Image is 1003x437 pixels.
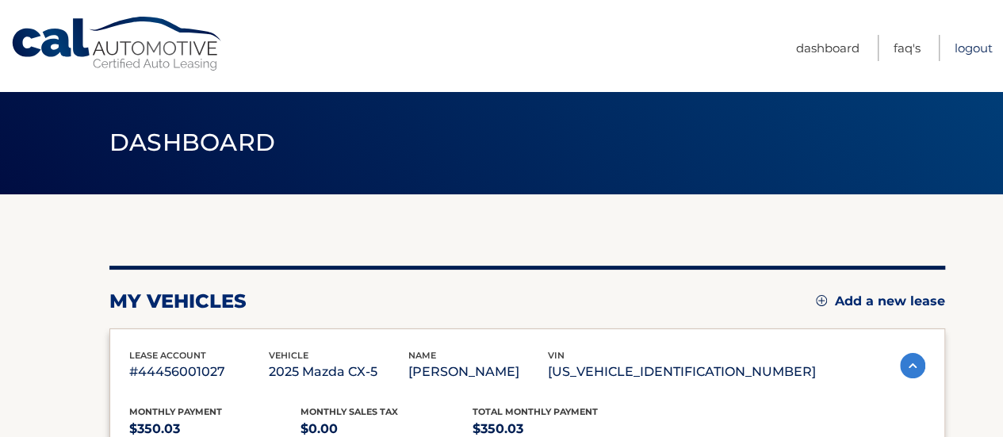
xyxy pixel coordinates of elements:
span: Dashboard [109,128,276,157]
p: [US_VEHICLE_IDENTIFICATION_NUMBER] [548,361,816,383]
h2: my vehicles [109,289,247,313]
a: FAQ's [894,35,921,61]
span: lease account [129,350,206,361]
span: vehicle [269,350,308,361]
span: Total Monthly Payment [473,406,598,417]
span: Monthly Payment [129,406,222,417]
span: vin [548,350,565,361]
p: [PERSON_NAME] [408,361,548,383]
img: accordion-active.svg [900,353,925,378]
a: Add a new lease [816,293,945,309]
p: #44456001027 [129,361,269,383]
a: Logout [955,35,993,61]
span: name [408,350,436,361]
p: 2025 Mazda CX-5 [269,361,408,383]
a: Dashboard [796,35,859,61]
a: Cal Automotive [10,16,224,72]
span: Monthly sales Tax [301,406,398,417]
img: add.svg [816,295,827,306]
